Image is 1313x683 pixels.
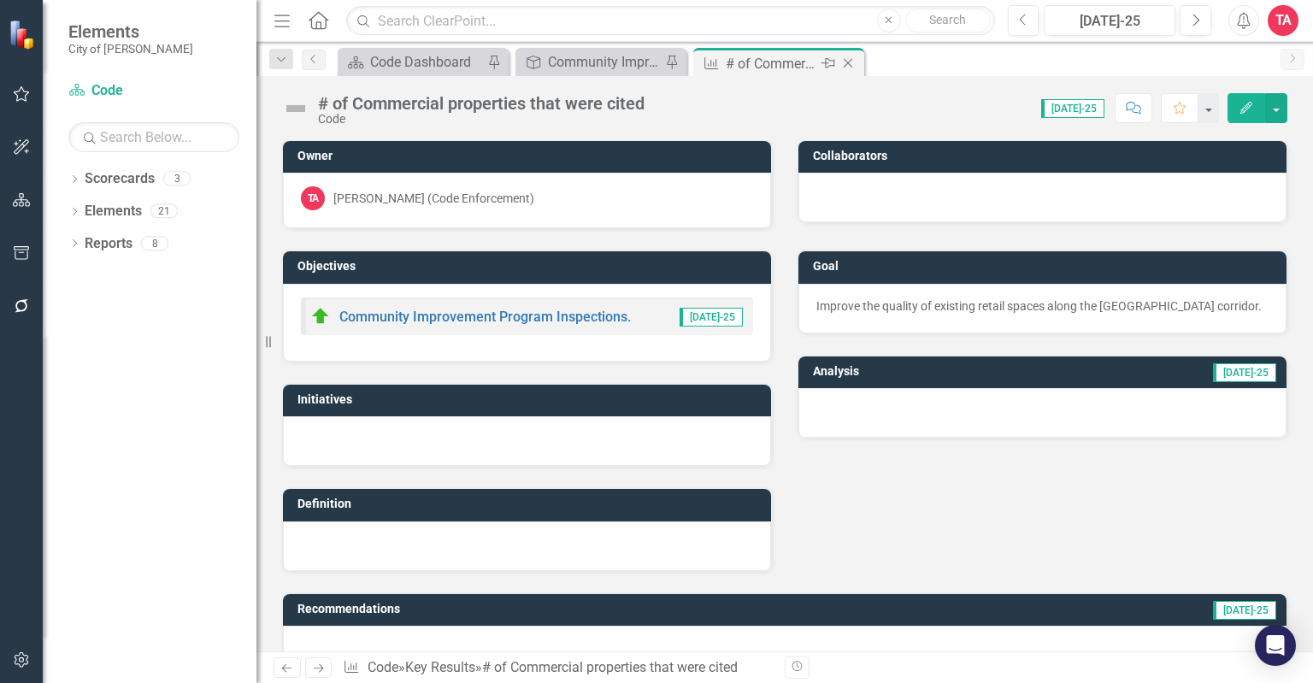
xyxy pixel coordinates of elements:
[813,150,1278,162] h3: Collaborators
[318,113,645,126] div: Code
[929,13,966,26] span: Search
[1213,363,1276,382] span: [DATE]-25
[370,51,483,73] div: Code Dashboard
[339,309,631,325] a: Community Improvement Program Inspections.
[297,150,762,162] h3: Owner
[68,122,239,152] input: Search Below...
[297,260,762,273] h3: Objectives
[548,51,661,73] div: Community Improvement Program Inspections.
[68,42,193,56] small: City of [PERSON_NAME]
[1041,99,1104,118] span: [DATE]-25
[482,659,738,675] div: # of Commercial properties that were cited
[310,306,331,327] img: On Target
[318,94,645,113] div: # of Commercial properties that were cited
[368,659,398,675] a: Code
[346,6,994,36] input: Search ClearPoint...
[405,659,475,675] a: Key Results
[68,81,239,101] a: Code
[297,393,762,406] h3: Initiatives
[301,186,325,210] div: TA
[9,20,38,50] img: ClearPoint Strategy
[905,9,991,32] button: Search
[1213,601,1276,620] span: [DATE]-25
[85,234,132,254] a: Reports
[726,53,817,74] div: # of Commercial properties that were cited
[141,236,168,250] div: 8
[680,308,743,327] span: [DATE]-25
[85,169,155,189] a: Scorecards
[333,190,534,207] div: [PERSON_NAME] (Code Enforcement)
[282,95,309,122] img: Not Defined
[813,260,1278,273] h3: Goal
[520,51,661,73] a: Community Improvement Program Inspections.
[85,202,142,221] a: Elements
[342,51,483,73] a: Code Dashboard
[163,172,191,186] div: 3
[343,658,772,678] div: » »
[1050,11,1169,32] div: [DATE]-25
[1044,5,1175,36] button: [DATE]-25
[1268,5,1298,36] button: TA
[297,603,898,615] h3: Recommendations
[816,297,1269,315] div: Improve the quality of existing retail spaces along the [GEOGRAPHIC_DATA] corridor.
[297,498,762,510] h3: Definition
[150,204,178,219] div: 21
[813,365,1006,378] h3: Analysis
[68,21,193,42] span: Elements
[1255,625,1296,666] div: Open Intercom Messenger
